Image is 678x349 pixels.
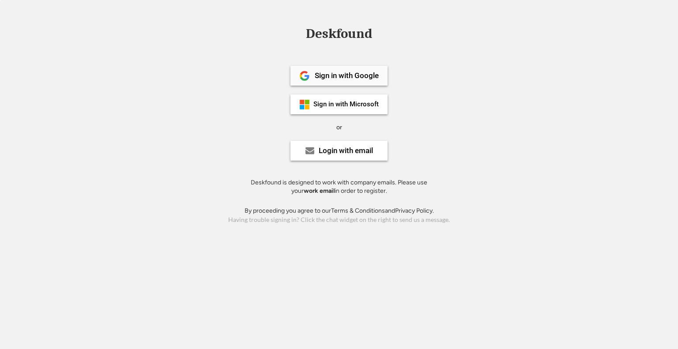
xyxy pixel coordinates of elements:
[313,101,379,108] div: Sign in with Microsoft
[299,71,310,81] img: 1024px-Google__G__Logo.svg.png
[395,207,434,214] a: Privacy Policy.
[336,123,342,132] div: or
[304,187,335,195] strong: work email
[245,206,434,215] div: By proceeding you agree to our and
[315,72,379,79] div: Sign in with Google
[331,207,385,214] a: Terms & Conditions
[319,147,373,154] div: Login with email
[299,99,310,110] img: ms-symbollockup_mssymbol_19.png
[240,178,438,195] div: Deskfound is designed to work with company emails. Please use your in order to register.
[301,27,377,41] div: Deskfound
